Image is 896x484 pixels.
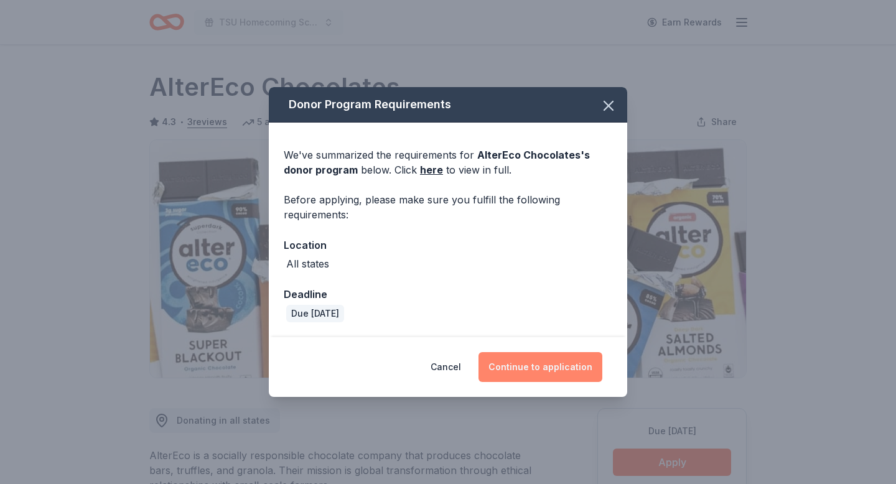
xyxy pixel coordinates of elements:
[284,192,612,222] div: Before applying, please make sure you fulfill the following requirements:
[286,305,344,322] div: Due [DATE]
[269,87,627,123] div: Donor Program Requirements
[284,237,612,253] div: Location
[284,147,612,177] div: We've summarized the requirements for below. Click to view in full.
[478,352,602,382] button: Continue to application
[286,256,329,271] div: All states
[284,286,612,302] div: Deadline
[420,162,443,177] a: here
[431,352,461,382] button: Cancel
